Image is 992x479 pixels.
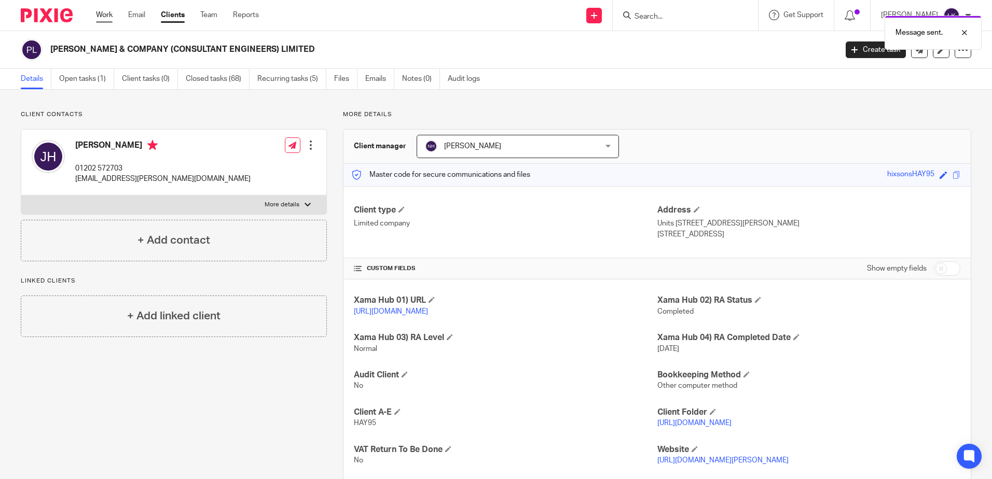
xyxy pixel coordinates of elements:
[354,308,428,315] a: [URL][DOMAIN_NAME]
[354,382,363,389] span: No
[75,174,251,184] p: [EMAIL_ADDRESS][PERSON_NAME][DOMAIN_NAME]
[657,419,732,427] a: [URL][DOMAIN_NAME]
[21,8,73,22] img: Pixie
[21,277,327,285] p: Linked clients
[233,10,259,20] a: Reports
[354,332,657,343] h4: Xama Hub 03) RA Level
[365,69,394,89] a: Emails
[444,143,501,150] span: [PERSON_NAME]
[657,308,694,315] span: Completed
[351,170,530,180] p: Master code for secure communications and files
[657,332,960,343] h4: Xama Hub 04) RA Completed Date
[657,407,960,418] h4: Client Folder
[657,382,737,389] span: Other computer method
[59,69,114,89] a: Open tasks (1)
[402,69,440,89] a: Notes (0)
[354,444,657,455] h4: VAT Return To Be Done
[137,232,210,248] h4: + Add contact
[895,27,943,38] p: Message sent.
[657,218,960,229] p: Units [STREET_ADDRESS][PERSON_NAME]
[425,140,437,152] img: svg%3E
[354,407,657,418] h4: Client A-E
[354,457,363,464] span: No
[354,218,657,229] p: Limited company
[657,457,789,464] a: [URL][DOMAIN_NAME][PERSON_NAME]
[161,10,185,20] a: Clients
[657,205,960,216] h4: Address
[657,295,960,306] h4: Xama Hub 02) RA Status
[943,7,960,24] img: svg%3E
[122,69,178,89] a: Client tasks (0)
[354,205,657,216] h4: Client type
[75,140,251,153] h4: [PERSON_NAME]
[354,370,657,381] h4: Audit Client
[32,140,65,173] img: svg%3E
[867,263,927,274] label: Show empty fields
[186,69,250,89] a: Closed tasks (68)
[50,44,674,55] h2: [PERSON_NAME] & COMPANY (CONSULTANT ENGINEERS) LIMITED
[657,345,679,353] span: [DATE]
[257,69,326,89] a: Recurring tasks (5)
[657,444,960,455] h4: Website
[21,39,43,61] img: svg%3E
[334,69,357,89] a: Files
[448,69,488,89] a: Audit logs
[343,110,971,119] p: More details
[128,10,145,20] a: Email
[657,229,960,239] p: [STREET_ADDRESS]
[354,264,657,273] h4: CUSTOM FIELDS
[200,10,217,20] a: Team
[75,163,251,174] p: 01202 572703
[887,169,934,181] div: hixsonsHAY95
[127,308,221,324] h4: + Add linked client
[96,10,113,20] a: Work
[265,201,299,209] p: More details
[846,41,906,58] a: Create task
[21,69,51,89] a: Details
[657,370,960,381] h4: Bookkeeping Method
[147,140,158,150] i: Primary
[21,110,327,119] p: Client contacts
[354,295,657,306] h4: Xama Hub 01) URL
[354,419,376,427] span: HAY95
[354,345,377,353] span: Normal
[354,141,406,151] h3: Client manager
